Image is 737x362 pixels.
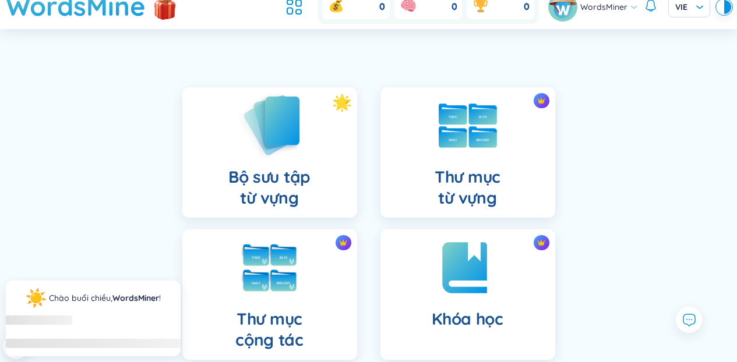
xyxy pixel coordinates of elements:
img: crown icon [339,239,347,247]
a: crown iconThư mụctừ vựng [369,87,567,218]
span: 0 [452,1,457,13]
a: crown iconKhóa học [369,229,567,360]
span: 0 [524,1,530,13]
span: Chào buổi chiều , [49,293,112,303]
h4: Thư mục cộng tác [235,308,304,350]
a: crown iconThư mụccộng tác [171,229,369,360]
span: VIE [675,1,703,13]
h4: Bộ sưu tập từ vựng [228,166,311,208]
img: crown icon [537,239,545,247]
span: WordsMiner [580,1,627,13]
h4: Khóa học [432,308,503,329]
img: crown icon [537,97,545,105]
h4: Thư mục từ vựng [435,166,500,208]
div: ! [49,292,161,304]
span: 0 [379,1,385,13]
a: WordsMiner [112,293,159,303]
a: Bộ sưu tậptừ vựng [171,87,369,218]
